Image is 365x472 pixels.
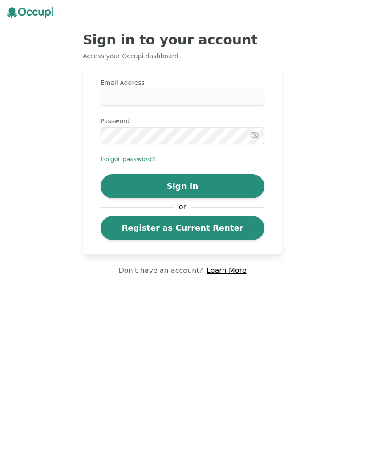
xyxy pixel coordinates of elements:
a: Register as Current Renter [101,216,264,240]
h2: Sign in to your account [83,32,282,48]
label: Password [101,116,264,125]
p: Don't have an account? [118,265,203,276]
span: or [174,202,191,212]
p: Access your Occupi dashboard [83,52,282,60]
label: Email Address [101,78,264,87]
a: Learn More [207,265,246,276]
button: Forgot password? [101,155,155,164]
button: Sign In [101,174,264,198]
